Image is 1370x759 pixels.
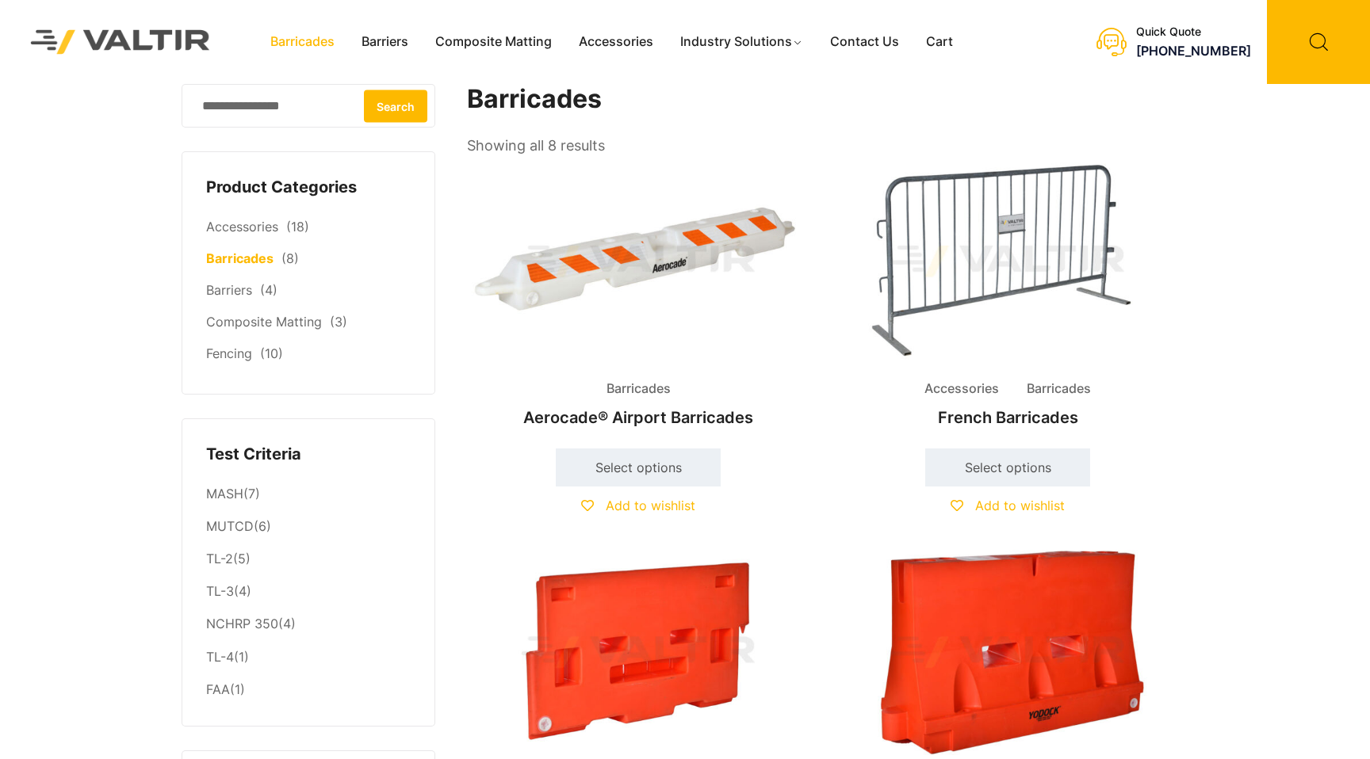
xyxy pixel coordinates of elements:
li: (4) [206,608,411,641]
a: Barriers [206,282,252,298]
a: Barricades [206,250,274,266]
a: NCHRP 350 [206,616,278,631]
li: (1) [206,673,411,702]
span: Accessories [913,377,1011,401]
span: (8) [281,250,299,266]
a: FAA [206,681,230,697]
h4: Test Criteria [206,443,411,467]
li: (6) [206,511,411,544]
span: (18) [286,219,309,235]
img: Valtir Rentals [12,11,229,73]
a: Barriers [348,30,422,54]
span: (3) [330,314,347,330]
a: Barricades [257,30,348,54]
a: Industry Solutions [667,30,817,54]
li: (5) [206,544,411,576]
a: Accessories [206,219,278,235]
span: Barricades [595,377,683,401]
a: Accessories [565,30,667,54]
span: Add to wishlist [606,498,695,513]
button: Search [364,90,427,122]
li: (1) [206,641,411,673]
a: [PHONE_NUMBER] [1136,43,1251,59]
a: BarricadesAerocade® Airport Barricades [467,158,809,435]
span: Barricades [1015,377,1103,401]
a: Select options for “French Barricades” [925,448,1090,486]
a: MUTCD [206,518,254,534]
a: Add to wishlist [951,498,1065,513]
h2: Aerocade® Airport Barricades [467,400,809,435]
a: Fencing [206,345,252,361]
a: MASH [206,486,243,502]
a: TL-2 [206,551,233,566]
a: Add to wishlist [581,498,695,513]
a: Accessories BarricadesFrench Barricades [836,158,1179,435]
li: (7) [206,478,411,510]
li: (4) [206,576,411,608]
a: Cart [913,30,966,54]
a: Select options for “Aerocade® Airport Barricades” [556,448,721,486]
span: Add to wishlist [975,498,1065,513]
h4: Product Categories [206,176,411,200]
a: TL-4 [206,649,234,665]
p: Showing all 8 results [467,132,605,159]
div: Quick Quote [1136,25,1251,39]
a: Composite Matting [422,30,565,54]
h2: French Barricades [836,400,1179,435]
span: (10) [260,345,283,361]
span: (4) [260,282,277,298]
a: Composite Matting [206,314,322,330]
a: Contact Us [817,30,913,54]
h1: Barricades [467,84,1181,115]
a: TL-3 [206,583,234,599]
